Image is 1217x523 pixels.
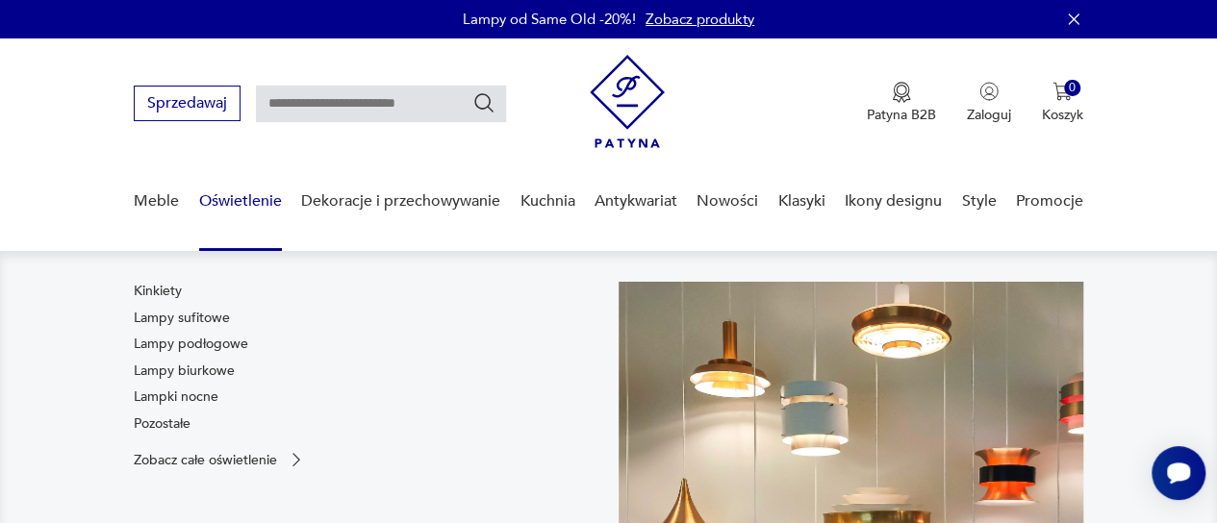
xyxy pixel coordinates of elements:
a: Ikona medaluPatyna B2B [867,82,936,124]
a: Lampy sufitowe [134,309,230,328]
a: Lampy podłogowe [134,335,248,354]
button: 0Koszyk [1042,82,1083,124]
a: Dekoracje i przechowywanie [301,164,500,238]
a: Oświetlenie [199,164,282,238]
button: Zaloguj [967,82,1011,124]
a: Antykwariat [595,164,677,238]
a: Lampy biurkowe [134,361,235,381]
a: Kuchnia [520,164,574,238]
a: Sprzedawaj [134,98,241,112]
a: Zobacz produkty [646,10,754,29]
p: Zaloguj [967,106,1011,124]
a: Lampki nocne [134,387,218,407]
a: Meble [134,164,179,238]
a: Nowości [697,164,758,238]
img: Patyna - sklep z meblami i dekoracjami vintage [590,55,665,148]
button: Szukaj [472,91,495,114]
button: Patyna B2B [867,82,936,124]
img: Ikonka użytkownika [979,82,999,101]
button: Sprzedawaj [134,86,241,121]
a: Kinkiety [134,282,182,301]
img: Ikona koszyka [1052,82,1072,101]
a: Promocje [1016,164,1083,238]
a: Style [961,164,996,238]
p: Lampy od Same Old -20%! [463,10,636,29]
iframe: Smartsupp widget button [1152,446,1205,500]
a: Zobacz całe oświetlenie [134,450,306,469]
a: Pozostałe [134,414,190,434]
a: Ikony designu [845,164,942,238]
p: Zobacz całe oświetlenie [134,454,277,466]
p: Patyna B2B [867,106,936,124]
a: Klasyki [778,164,825,238]
div: 0 [1064,80,1080,96]
p: Koszyk [1042,106,1083,124]
img: Ikona medalu [892,82,911,103]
